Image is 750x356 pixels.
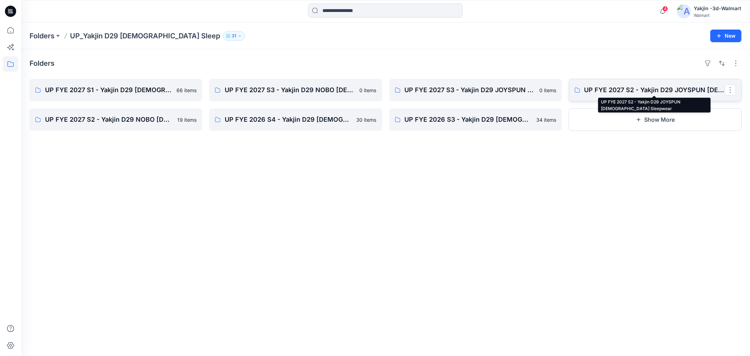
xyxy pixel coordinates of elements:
a: UP FYE 2027 S3 - Yakjin D29 JOYSPUN [DEMOGRAPHIC_DATA] Sleepwear0 items [389,79,562,101]
a: UP FYE 2026 S3 - Yakjin D29 [DEMOGRAPHIC_DATA] Sleepwear34 items [389,108,562,131]
div: Walmart [694,13,741,18]
a: UP FYE 2027 S1 - Yakjin D29 [DEMOGRAPHIC_DATA] Sleepwear66 items [30,79,202,101]
p: 66 items [177,87,197,94]
p: 0 items [360,87,377,94]
p: UP FYE 2027 S1 - Yakjin D29 [DEMOGRAPHIC_DATA] Sleepwear [45,85,172,95]
button: New [710,30,742,42]
img: avatar [677,4,691,18]
p: 0 items [539,87,556,94]
a: Folders [30,31,55,41]
p: 34 items [536,116,556,123]
p: 30 items [357,116,377,123]
p: UP FYE 2027 S3 - Yakjin D29 NOBO [DEMOGRAPHIC_DATA] Sleepwear [225,85,355,95]
button: Show More [569,108,742,131]
p: UP FYE 2027 S2 - Yakjin D29 NOBO [DEMOGRAPHIC_DATA] Sleepwear [45,115,173,125]
p: 31 [232,32,236,40]
p: UP FYE 2026 S4 - Yakjin D29 [DEMOGRAPHIC_DATA] Sleepwear [225,115,352,125]
div: Yakjin -3d-Walmart [694,4,741,13]
p: UP_Yakjin D29 [DEMOGRAPHIC_DATA] Sleep [70,31,220,41]
span: 4 [662,6,668,12]
p: UP FYE 2027 S3 - Yakjin D29 JOYSPUN [DEMOGRAPHIC_DATA] Sleepwear [405,85,535,95]
a: UP FYE 2027 S2 - Yakjin D29 NOBO [DEMOGRAPHIC_DATA] Sleepwear19 items [30,108,202,131]
a: UP FYE 2027 S2 - Yakjin D29 JOYSPUN [DEMOGRAPHIC_DATA] Sleepwear [569,79,742,101]
a: UP FYE 2027 S3 - Yakjin D29 NOBO [DEMOGRAPHIC_DATA] Sleepwear0 items [209,79,382,101]
h4: Folders [30,59,55,68]
p: UP FYE 2026 S3 - Yakjin D29 [DEMOGRAPHIC_DATA] Sleepwear [405,115,532,125]
p: 19 items [177,116,197,123]
p: UP FYE 2027 S2 - Yakjin D29 JOYSPUN [DEMOGRAPHIC_DATA] Sleepwear [584,85,725,95]
button: 31 [223,31,245,41]
a: UP FYE 2026 S4 - Yakjin D29 [DEMOGRAPHIC_DATA] Sleepwear30 items [209,108,382,131]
